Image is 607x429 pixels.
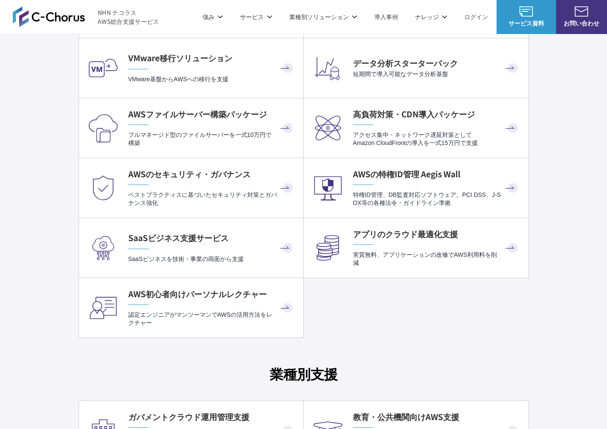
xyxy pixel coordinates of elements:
h4: AWSの特権ID管理 Aegis Wall [353,168,520,180]
p: 短期間で導入可能なデータ分析基盤 [353,70,520,78]
a: 高負荷対策・CDN導入パッケージ アクセス集中・ネットワーク遅延対策としてAmazon CloudFrontの導入を一式15万円で支援 [304,98,528,158]
p: フルマネージド型のファイルサーバーを一式10万円で構築 [128,131,295,148]
h4: ガバメントクラウド運用管理支援 [128,411,295,423]
img: お問い合わせ [575,6,588,17]
h4: AWSファイルサーバー構築パッケージ [128,108,295,120]
p: 実質無料、アプリケーションの改修でAWS利用料を削減 [353,251,520,267]
h4: AWSのセキュリティ・ガバナンス [128,168,295,180]
span: サービス資料 [497,19,556,28]
img: AWS総合支援サービス C-Chorus [13,6,85,27]
p: VMware基盤からAWSへの移行を支援 [128,75,295,83]
p: 業種別ソリューション [289,12,357,21]
h4: SaaSビジネス支援サービス [128,232,295,244]
a: アプリのクラウド最適化支援 実質無料、アプリケーションの改修でAWS利用料を削減 [304,218,528,278]
h4: アプリのクラウド最適化支援 [353,228,520,240]
a: AWSファイルサーバー構築パッケージ フルマネージド型のファイルサーバーを一式10万円で構築 [79,98,303,158]
a: 導入事例 [374,12,398,21]
a: ログイン [464,12,488,21]
p: 認定エンジニアがマンツーマンでAWSの活用方法をレクチャー [128,311,295,327]
h4: VMware移行ソリューション [128,52,295,64]
p: ナレッジ [415,12,447,21]
a: AWS初心者向けパーソナルレクチャー 認定エンジニアがマンツーマンでAWSの活用方法をレクチャー [79,278,303,338]
a: AWSのセキュリティ・ガバナンス ベストプラクティスに基づいたセキュリティ対策とガバナンス強化 [79,158,303,218]
a: AWS総合支援サービス C-Chorus NHN テコラスAWS総合支援サービス [13,6,159,27]
span: NHN テコラス AWS総合支援サービス [98,8,159,26]
span: お問い合わせ [556,19,607,28]
h4: データ分析スターターパック [353,57,520,69]
p: 特権ID管理、DB監査対応ソフトウェア。PCI DSS、J-SOX等の各種法令・ガイドライン準拠 [353,191,520,207]
h4: 教育・公共機関向けAWS支援 [353,411,520,423]
h4: AWS初心者向けパーソナルレクチャー [128,288,295,300]
a: AWSの特権ID管理 Aegis Wall 特権ID管理、DB監査対応ソフトウェア。PCI DSS、J-SOX等の各種法令・ガイドライン準拠 [304,158,528,218]
p: 強み [203,12,223,21]
a: SaaSビジネス支援サービス SaaSビジネスを技術・事業の両面から支援 [79,218,303,278]
a: VMware移行ソリューション VMware基盤からAWSへの移行を支援 [79,38,303,98]
p: サービス [240,12,272,21]
a: データ分析スターターパック 短期間で導入可能なデータ分析基盤 [304,38,528,98]
p: SaaSビジネスを技術・事業の両面から支援 [128,255,295,263]
h3: 業種別支援 [79,364,529,384]
h4: 高負荷対策・CDN導入パッケージ [353,108,520,120]
p: アクセス集中・ネットワーク遅延対策として Amazon CloudFrontの導入を一式15万円で支援 [353,131,520,148]
img: AWS総合支援サービス C-Chorus サービス資料 [519,6,533,17]
p: ベストプラクティスに基づいたセキュリティ対策とガバナンス強化 [128,191,295,207]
